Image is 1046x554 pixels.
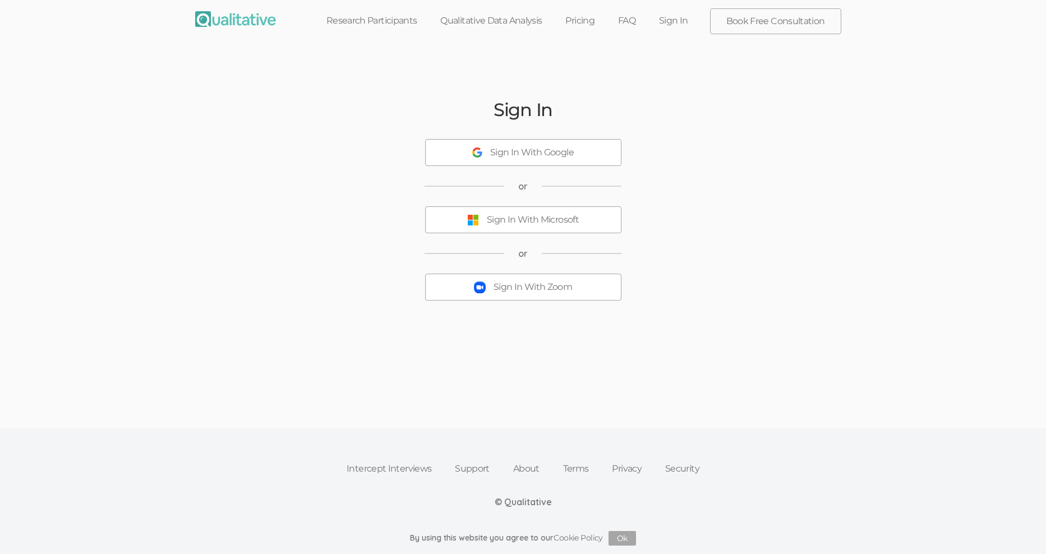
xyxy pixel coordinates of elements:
a: Pricing [554,8,606,33]
div: © Qualitative [495,496,552,509]
a: Book Free Consultation [711,9,841,34]
div: Sign In With Microsoft [487,214,579,227]
button: Sign In With Zoom [425,274,621,301]
h2: Sign In [494,100,552,119]
button: Ok [609,531,636,546]
img: Sign In With Google [472,147,482,158]
a: Terms [551,456,601,481]
button: Sign In With Microsoft [425,206,621,233]
a: Privacy [600,456,653,481]
div: Sign In With Google [490,146,574,159]
a: Qualitative Data Analysis [428,8,554,33]
img: Qualitative [195,11,276,27]
a: Cookie Policy [554,533,603,543]
div: Sign In With Zoom [494,281,572,294]
a: Support [443,456,501,481]
div: By using this website you agree to our [410,531,636,546]
span: or [518,247,528,260]
a: About [501,456,551,481]
span: or [518,180,528,193]
a: Sign In [647,8,700,33]
a: Intercept Interviews [335,456,443,481]
a: Research Participants [315,8,429,33]
a: FAQ [606,8,647,33]
button: Sign In With Google [425,139,621,166]
iframe: Chat Widget [990,500,1046,554]
img: Sign In With Zoom [474,281,486,293]
a: Security [653,456,711,481]
img: Sign In With Microsoft [467,214,479,226]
